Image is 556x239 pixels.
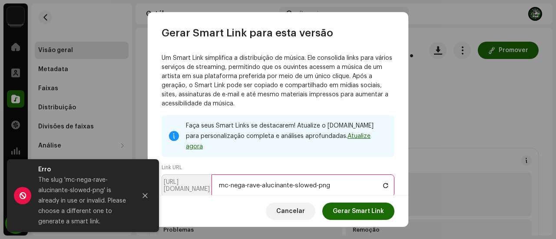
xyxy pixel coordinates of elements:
[162,174,212,197] p-inputgroup-addon: [URL][DOMAIN_NAME]
[148,12,408,40] div: Gerar Smart Link para esta versão
[136,187,154,204] button: Close
[5,213,26,234] div: Open Intercom Messenger
[186,121,387,152] div: Faça seus Smart Links se destacarem! Atualize o [DOMAIN_NAME] para personalização completa e anál...
[162,54,394,108] p: Um Smart Link simplifica a distribuição de música. Ele consolida links para vários serviços de st...
[38,175,129,227] div: The slug 'mc-nega-rave-alucinante-slowed-png' is already in use or invalid. Please choose a diffe...
[333,203,384,220] span: Gerar Smart Link
[266,203,315,220] button: Cancelar
[162,164,182,171] label: Link URL
[38,164,129,175] div: Erro
[276,203,305,220] span: Cancelar
[322,203,394,220] button: Gerar Smart Link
